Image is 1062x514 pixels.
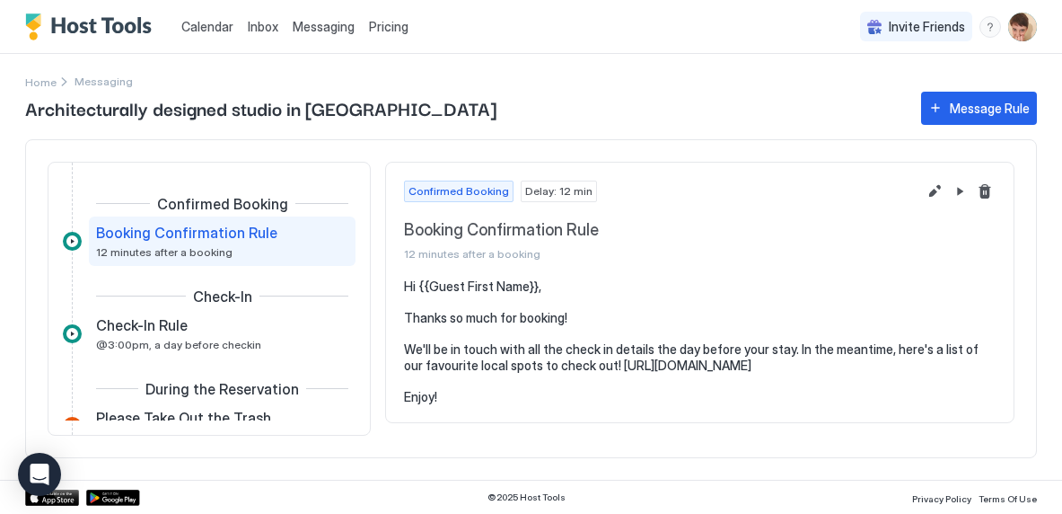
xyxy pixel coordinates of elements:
span: Booking Confirmation Rule [404,220,917,241]
span: Breadcrumb [75,75,133,88]
a: Calendar [181,17,233,36]
a: Terms Of Use [979,488,1037,507]
span: During the Reservation [145,380,299,398]
span: Invite Friends [889,19,965,35]
a: Home [25,72,57,91]
div: User profile [1008,13,1037,41]
span: Confirmed Booking [408,183,509,199]
button: Pause Message Rule [949,181,970,202]
span: Home [25,75,57,89]
div: Message Rule [950,99,1030,118]
button: Edit message rule [924,181,945,202]
span: Architecturally designed studio in [GEOGRAPHIC_DATA] [25,94,903,121]
div: menu [979,16,1001,38]
span: 12 minutes after a booking [404,247,917,261]
a: Inbox [248,17,278,36]
a: App Store [25,490,79,506]
a: Google Play Store [86,490,140,506]
a: Host Tools Logo [25,13,160,40]
div: Breadcrumb [25,72,57,91]
a: Messaging [293,17,355,36]
span: Inbox [248,19,278,34]
button: Message Rule [921,92,1037,125]
button: Delete message rule [974,181,996,202]
span: Please Take Out the Trash [96,409,271,427]
span: Confirmed Booking [157,195,288,213]
pre: Hi {{Guest First Name}}, Thanks so much for booking! We'll be in touch with all the check in deta... [404,279,996,404]
span: Messaging [293,19,355,34]
span: Booking Confirmation Rule [96,224,277,242]
span: @3:00pm, a day before checkin [96,338,261,351]
span: Privacy Policy [912,493,971,504]
div: Open Intercom Messenger [18,453,61,496]
span: 12 minutes after a booking [96,245,233,259]
span: Calendar [181,19,233,34]
span: Check-In Rule [96,316,188,334]
span: Pricing [369,19,408,35]
span: Delay: 12 min [525,183,592,199]
span: Check-In [193,288,252,306]
span: Terms Of Use [979,493,1037,504]
span: © 2025 Host Tools [487,492,566,503]
a: Privacy Policy [912,488,971,507]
